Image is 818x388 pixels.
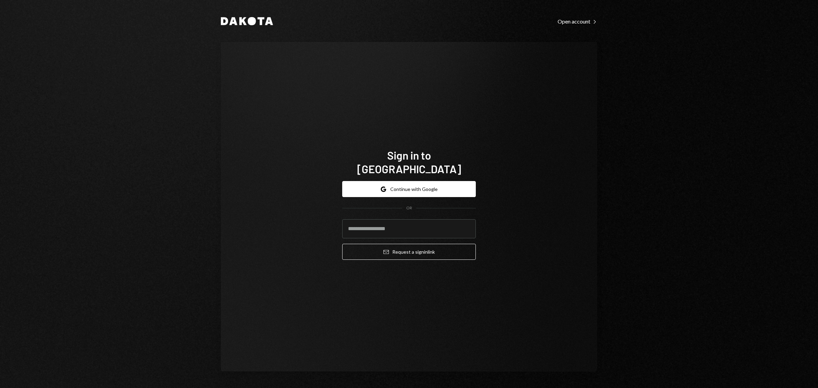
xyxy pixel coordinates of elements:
div: OR [406,205,412,211]
button: Request a signinlink [342,244,476,260]
h1: Sign in to [GEOGRAPHIC_DATA] [342,148,476,176]
button: Continue with Google [342,181,476,197]
a: Open account [558,17,597,25]
div: Open account [558,18,597,25]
